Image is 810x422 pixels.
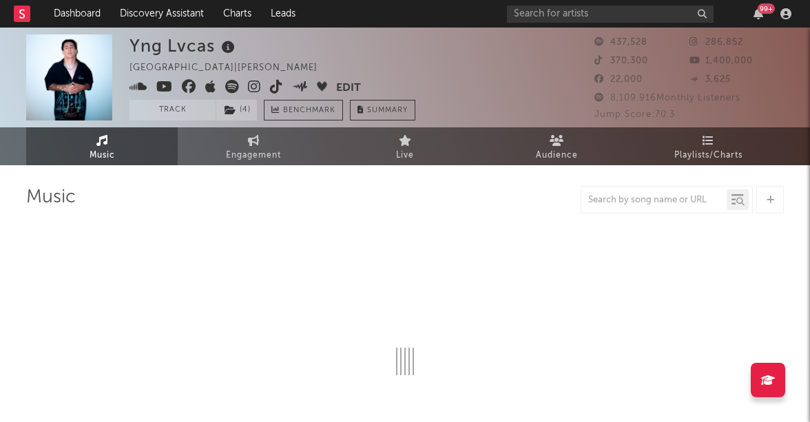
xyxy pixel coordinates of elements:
[481,127,632,165] a: Audience
[507,6,714,23] input: Search for artists
[594,94,740,103] span: 8,109,916 Monthly Listeners
[581,195,727,206] input: Search by song name or URL
[129,34,238,57] div: Yng Lvcas
[350,100,415,120] button: Summary
[758,3,775,14] div: 99 +
[129,100,216,120] button: Track
[754,8,763,19] button: 99+
[216,100,258,120] span: ( 4 )
[689,56,753,65] span: 1,400,000
[26,127,178,165] a: Music
[216,100,257,120] button: (4)
[632,127,784,165] a: Playlists/Charts
[336,80,361,97] button: Edit
[329,127,481,165] a: Live
[689,38,743,47] span: 286,852
[594,38,647,47] span: 437,528
[178,127,329,165] a: Engagement
[129,60,333,76] div: [GEOGRAPHIC_DATA] | [PERSON_NAME]
[90,147,115,164] span: Music
[536,147,578,164] span: Audience
[674,147,742,164] span: Playlists/Charts
[594,56,648,65] span: 370,300
[283,103,335,119] span: Benchmark
[689,75,731,84] span: 3,625
[396,147,414,164] span: Live
[264,100,343,120] a: Benchmark
[226,147,281,164] span: Engagement
[594,110,675,119] span: Jump Score: 70.3
[594,75,643,84] span: 22,000
[367,107,408,114] span: Summary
